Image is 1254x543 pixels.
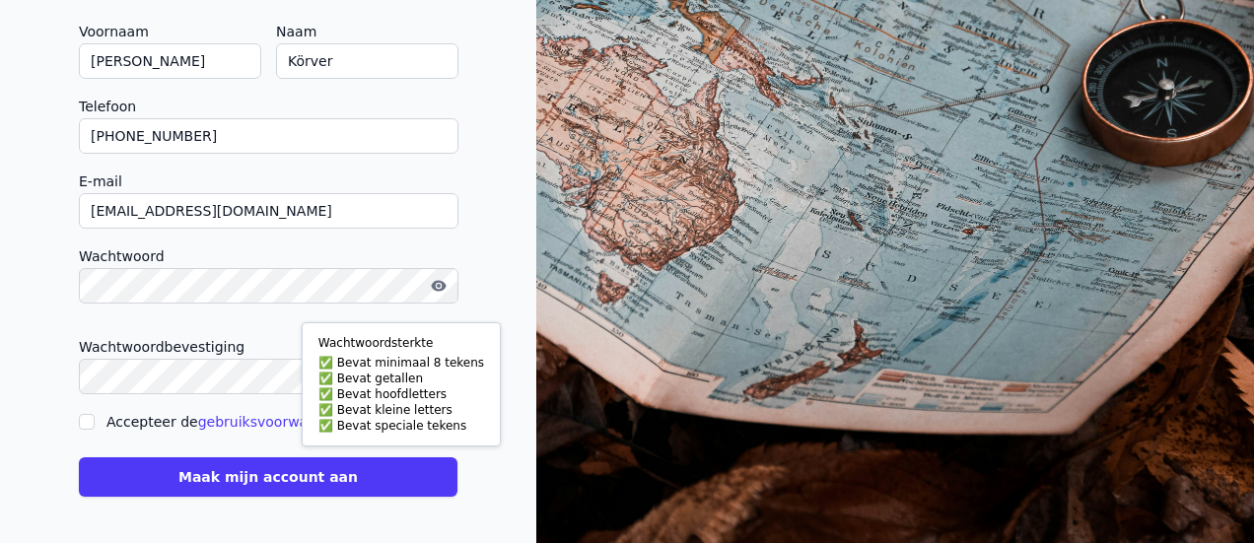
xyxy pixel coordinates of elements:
a: gebruiksvoorwaarden [198,414,348,430]
font: Naam [276,24,316,39]
font: Maak mijn account aan [178,469,358,485]
font: Wachtwoord [79,248,165,264]
font: Telefoon [79,99,136,114]
font: Voornaam [79,24,149,39]
font: Bevat speciale tekens [337,419,467,433]
font: Bevat getallen [337,372,423,385]
button: Maak mijn account aan [79,457,457,497]
font: E-mail [79,173,122,189]
font: Bevat minimaal 8 tekens [337,356,484,370]
font: Wachtwoordbevestiging [79,339,244,355]
font: Accepteer de [106,414,198,430]
font: Bevat kleine letters [337,403,453,417]
font: Wachtwoordsterkte [318,336,434,350]
font: Bevat hoofdletters [337,387,447,401]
